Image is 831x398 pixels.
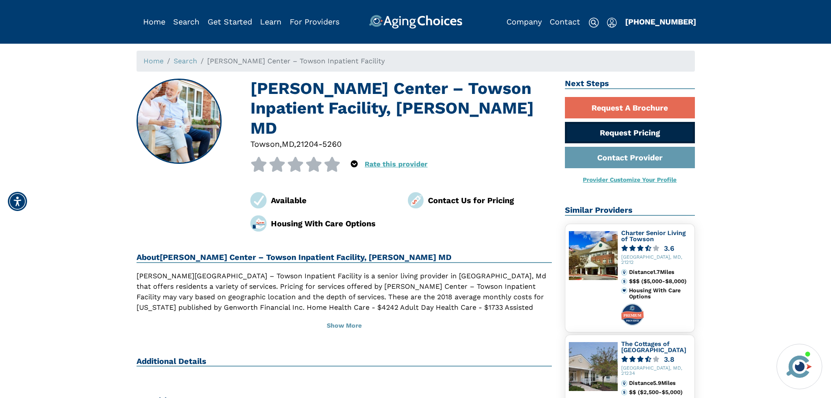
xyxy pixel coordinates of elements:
div: $$$ ($5,000-$8,000) [629,278,691,284]
h2: About [PERSON_NAME] Center – Towson Inpatient Facility, [PERSON_NAME] MD [137,253,552,263]
iframe: iframe [658,219,822,339]
a: 3.8 [621,356,691,363]
a: Learn [260,17,281,26]
a: Request Pricing [565,122,695,143]
a: For Providers [290,17,339,26]
img: avatar [784,352,814,381]
div: Contact Us for Pricing [428,194,552,206]
img: AgingChoices [369,15,462,29]
a: Provider Customize Your Profile [583,176,677,183]
div: Popover trigger [607,15,617,29]
img: premium-profile-badge.svg [621,304,644,325]
img: user-icon.svg [607,17,617,28]
a: Rate this provider [365,160,427,168]
div: Popover trigger [351,157,358,172]
img: search-icon.svg [588,17,599,28]
h2: Similar Providers [565,205,695,216]
a: The Cottages of [GEOGRAPHIC_DATA] [621,340,686,353]
div: 21204-5260 [296,138,342,150]
div: Distance 1.7 Miles [629,269,691,275]
img: Gilchrist Center – Towson Inpatient Facility, Towson MD [137,80,221,163]
a: Charter Senior Living of Towson [621,229,686,242]
a: Contact [550,17,580,26]
a: Search [174,57,197,65]
a: Request A Brochure [565,97,695,118]
img: cost.svg [621,278,627,284]
span: [PERSON_NAME] Center – Towson Inpatient Facility [207,57,385,65]
span: MD [282,139,294,149]
nav: breadcrumb [137,51,695,72]
span: , [294,139,296,149]
a: Get Started [208,17,252,26]
a: Search [173,17,199,26]
div: [GEOGRAPHIC_DATA], MD, 21234 [621,366,691,377]
div: Available [271,194,395,206]
a: Company [506,17,542,26]
div: [GEOGRAPHIC_DATA], MD, 21212 [621,255,691,266]
a: Contact Provider [565,147,695,168]
h2: Next Steps [565,79,695,89]
img: cost.svg [621,389,627,395]
span: Towson [250,139,280,149]
a: [PHONE_NUMBER] [625,17,696,26]
div: Housing With Care Options [629,287,691,300]
p: [PERSON_NAME][GEOGRAPHIC_DATA] – Towson Inpatient Facility is a senior living provider in [GEOGRA... [137,271,552,334]
a: Home [144,57,164,65]
div: Housing With Care Options [271,218,395,229]
button: Show More [137,316,552,336]
a: 3.6 [621,245,691,252]
a: Home [143,17,165,26]
img: primary.svg [621,287,627,294]
div: 3.8 [664,356,674,363]
div: Accessibility Menu [8,192,27,211]
span: , [280,139,282,149]
h2: Additional Details [137,356,552,367]
div: Distance 5.9 Miles [629,380,691,386]
div: $$ ($2,500-$5,000) [629,389,691,395]
img: distance.svg [621,269,627,275]
h1: [PERSON_NAME] Center – Towson Inpatient Facility, [PERSON_NAME] MD [250,79,552,138]
img: distance.svg [621,380,627,386]
div: Popover trigger [173,15,199,29]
